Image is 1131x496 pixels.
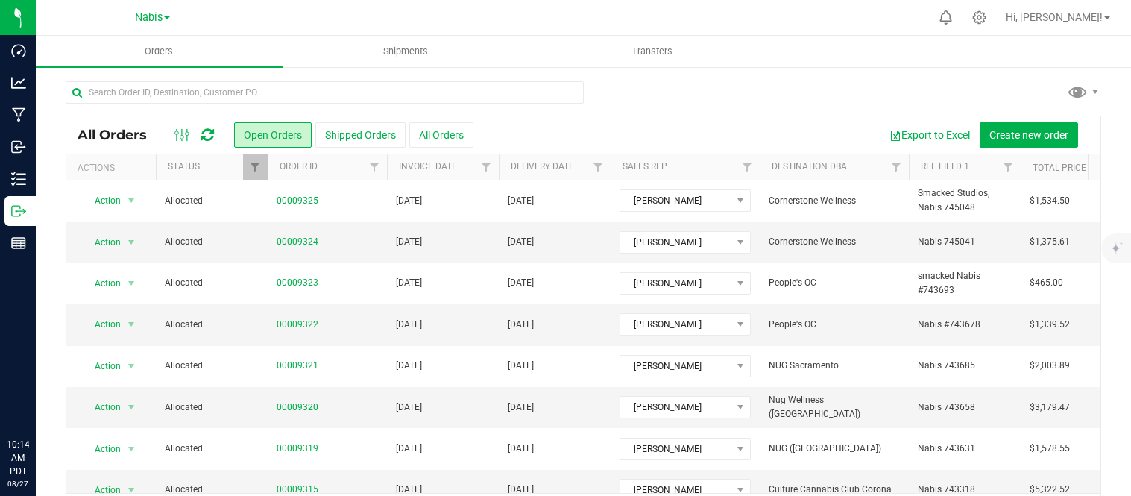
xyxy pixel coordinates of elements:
[1030,401,1070,415] span: $3,179.47
[122,273,141,294] span: select
[81,397,122,418] span: Action
[396,318,422,332] span: [DATE]
[769,359,900,373] span: NUG Sacramento
[277,359,318,373] a: 00009321
[620,439,731,459] span: [PERSON_NAME]
[620,314,731,335] span: [PERSON_NAME]
[508,276,534,290] span: [DATE]
[1030,442,1070,456] span: $1,578.55
[81,232,122,253] span: Action
[11,107,26,122] inline-svg: Manufacturing
[884,154,909,180] a: Filter
[283,36,529,67] a: Shipments
[280,161,318,172] a: Order ID
[918,359,975,373] span: Nabis 743685
[989,129,1068,141] span: Create new order
[511,161,574,172] a: Delivery Date
[36,36,283,67] a: Orders
[11,43,26,58] inline-svg: Dashboard
[769,194,900,208] span: Cornerstone Wellness
[1030,276,1063,290] span: $465.00
[11,204,26,219] inline-svg: Outbound
[277,276,318,290] a: 00009323
[735,154,760,180] a: Filter
[508,235,534,249] span: [DATE]
[122,356,141,377] span: select
[277,235,318,249] a: 00009324
[620,232,731,253] span: [PERSON_NAME]
[78,127,162,143] span: All Orders
[15,377,60,421] iframe: Resource center
[508,194,534,208] span: [DATE]
[165,194,259,208] span: Allocated
[81,356,122,377] span: Action
[277,318,318,332] a: 00009322
[122,314,141,335] span: select
[396,359,422,373] span: [DATE]
[769,235,900,249] span: Cornerstone Wellness
[11,236,26,251] inline-svg: Reports
[586,154,611,180] a: Filter
[277,401,318,415] a: 00009320
[918,186,1012,215] span: Smacked Studios; Nabis 745048
[81,439,122,459] span: Action
[508,359,534,373] span: [DATE]
[165,235,259,249] span: Allocated
[168,161,200,172] a: Status
[81,190,122,211] span: Action
[409,122,473,148] button: All Orders
[980,122,1078,148] button: Create new order
[508,401,534,415] span: [DATE]
[165,359,259,373] span: Allocated
[363,45,448,58] span: Shipments
[81,314,122,335] span: Action
[243,154,268,180] a: Filter
[880,122,980,148] button: Export to Excel
[11,139,26,154] inline-svg: Inbound
[1033,163,1086,173] a: Total Price
[918,401,975,415] span: Nabis 743658
[1006,11,1103,23] span: Hi, [PERSON_NAME]!
[277,194,318,208] a: 00009325
[396,276,422,290] span: [DATE]
[399,161,457,172] a: Invoice Date
[165,442,259,456] span: Allocated
[769,276,900,290] span: People's OC
[11,172,26,186] inline-svg: Inventory
[396,194,422,208] span: [DATE]
[7,478,29,489] p: 08/27
[620,273,731,294] span: [PERSON_NAME]
[918,442,975,456] span: Nabis 743631
[122,439,141,459] span: select
[135,11,163,24] span: Nabis
[508,442,534,456] span: [DATE]
[277,442,318,456] a: 00009319
[474,154,499,180] a: Filter
[1030,235,1070,249] span: $1,375.61
[611,45,693,58] span: Transfers
[970,10,989,25] div: Manage settings
[7,438,29,478] p: 10:14 AM PDT
[996,154,1021,180] a: Filter
[620,356,731,377] span: [PERSON_NAME]
[11,75,26,90] inline-svg: Analytics
[772,161,847,172] a: Destination DBA
[165,276,259,290] span: Allocated
[918,269,1012,298] span: smacked Nabis #743693
[769,393,900,421] span: Nug Wellness ([GEOGRAPHIC_DATA])
[918,318,980,332] span: Nabis #743678
[769,442,900,456] span: NUG ([GEOGRAPHIC_DATA])
[620,190,731,211] span: [PERSON_NAME]
[362,154,387,180] a: Filter
[122,397,141,418] span: select
[122,232,141,253] span: select
[165,318,259,332] span: Allocated
[122,190,141,211] span: select
[508,318,534,332] span: [DATE]
[529,36,775,67] a: Transfers
[78,163,150,173] div: Actions
[921,161,969,172] a: Ref Field 1
[81,273,122,294] span: Action
[66,81,584,104] input: Search Order ID, Destination, Customer PO...
[165,401,259,415] span: Allocated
